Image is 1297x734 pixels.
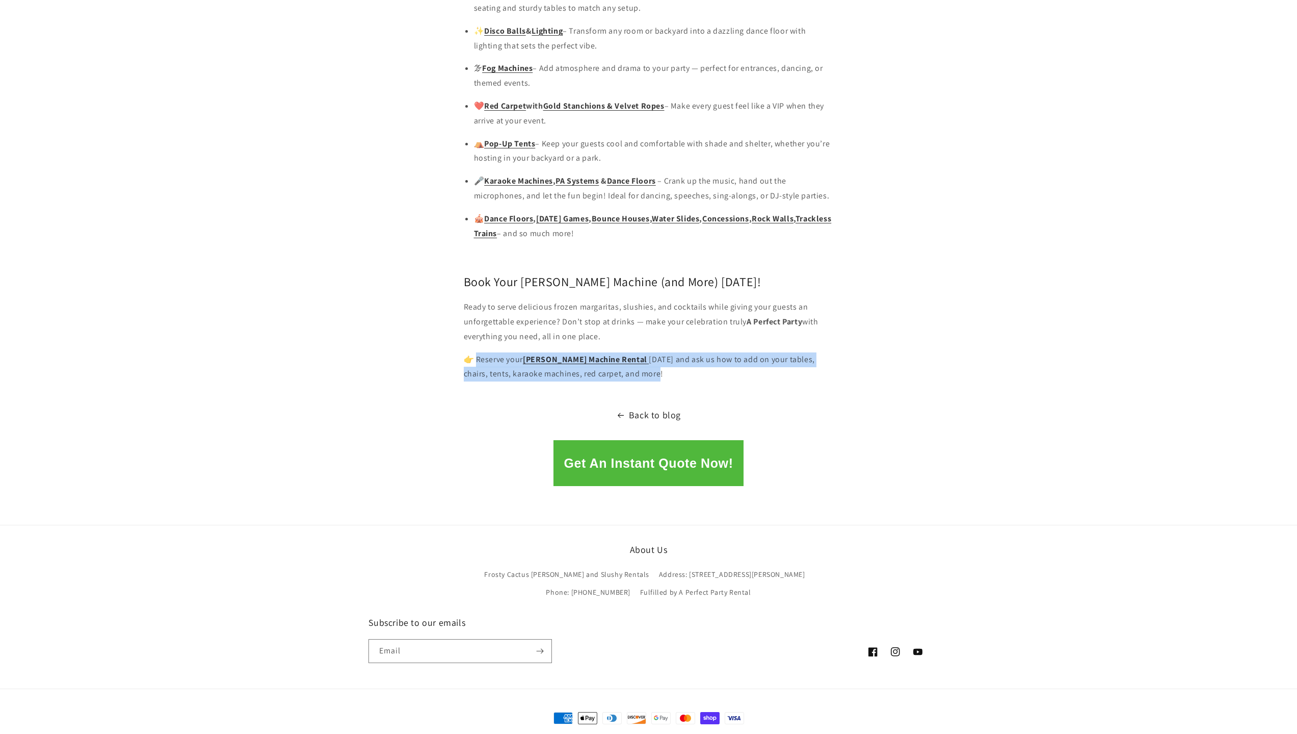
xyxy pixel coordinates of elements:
img: website_grey.svg [16,27,24,35]
strong: with [484,100,664,111]
a: [PERSON_NAME] Machine Rental [523,354,649,365]
p: ⛺️ – Keep your guests cool and comfortable with shade and shelter, whether you’re hosting in your... [474,137,834,166]
p: 🎤 – Crank up the music, hand out the microphones, and let the fun begin! Ideal for dancing, speec... [474,174,834,204]
a: [DATE] Games [536,213,589,224]
a: PA Systems [555,175,599,186]
a: Red Carpet [484,100,526,111]
button: Get An Instant Quote Now! [553,440,743,486]
h2: About Us [455,544,842,555]
a: Lighting [532,26,563,36]
img: logo_orange.svg [16,16,24,24]
a: Concessions [702,213,749,224]
a: Dance Floors [607,175,656,186]
p: ❤️ – Make every guest feel like a VIP when they arrive at your event. [474,99,834,129]
a: Bounce Houses [592,213,650,224]
a: Phone: [PHONE_NUMBER] [546,584,630,601]
p: 🌫 – Add atmosphere and drama to your party — perfect for entrances, dancing, or themed events. [474,61,834,91]
div: v 4.0.25 [29,16,50,24]
a: Fog Machines [482,63,533,73]
strong: [PERSON_NAME] Machine Rental [523,354,647,365]
p: 👉 Reserve your [DATE] and ask us how to add on your tables, chairs, tents, karaoke machines, red ... [464,352,834,382]
p: 🎪 – and so much more! [474,212,834,241]
div: Domain: [DOMAIN_NAME] [27,27,112,35]
strong: & [484,26,563,36]
a: Frosty Cactus [PERSON_NAME] and Slushy Rentals [484,568,649,584]
div: Domain Overview [39,60,91,67]
h2: Book Your [PERSON_NAME] Machine (and More) [DATE]! [464,274,834,290]
strong: A Perfect Party [747,316,802,327]
strong: & [601,175,657,186]
a: Trackless Trains [474,213,832,239]
a: Gold Stanchions & Velvet Ropes [543,100,665,111]
button: Subscribe [529,639,551,663]
p: Ready to serve delicious frozen margaritas, slushies, and cocktails while giving your guests an u... [464,300,834,344]
a: Pop-Up Tents [484,138,535,149]
p: ✨ – Transform any room or backyard into a dazzling dance floor with lighting that sets the perfec... [474,24,834,54]
input: Email [369,640,551,663]
a: Water Slides [652,213,699,224]
a: Disco Balls [484,26,526,36]
strong: , , , , , , [474,213,832,239]
img: tab_keywords_by_traffic_grey.svg [101,59,110,67]
img: tab_domain_overview_orange.svg [28,59,36,67]
a: Fulfilled by A Perfect Party Rental [640,584,751,601]
h2: Subscribe to our emails [368,617,649,628]
strong: , [484,175,599,186]
div: Keywords by Traffic [113,60,172,67]
a: Karaoke Machines [484,175,553,186]
a: Rock Walls [752,213,793,224]
a: Address: [STREET_ADDRESS][PERSON_NAME] [659,566,805,584]
a: Dance Floors [484,213,533,224]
